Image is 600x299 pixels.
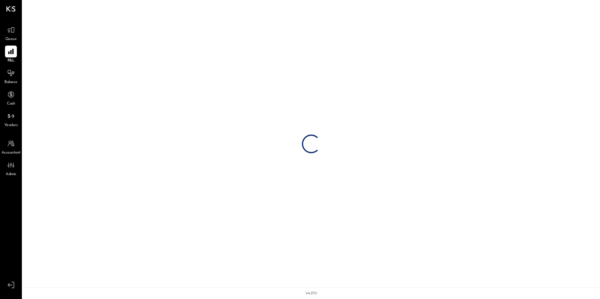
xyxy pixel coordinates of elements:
a: Vendors [0,110,22,128]
span: Admin [6,172,16,177]
a: P&L [0,46,22,64]
span: Cash [7,101,15,107]
span: P&L [7,58,15,64]
span: Accountant [2,150,21,156]
a: Queue [0,24,22,42]
a: Accountant [0,138,22,156]
a: Cash [0,89,22,107]
div: v 4.37.0 [306,291,317,296]
span: Vendors [4,123,18,128]
a: Balance [0,67,22,85]
span: Queue [5,37,17,42]
a: Admin [0,159,22,177]
span: Balance [4,80,17,85]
